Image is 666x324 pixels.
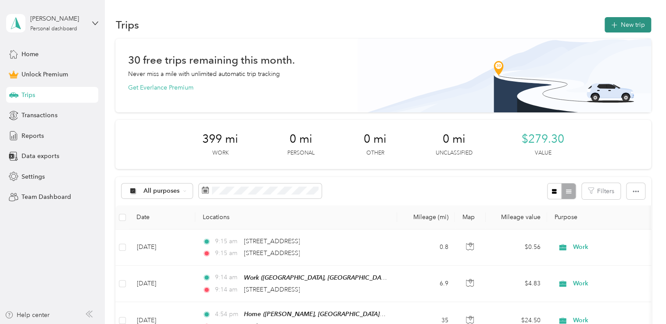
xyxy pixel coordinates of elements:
[128,55,294,65] h1: 30 free trips remaining this month.
[21,151,59,161] span: Data exports
[21,50,39,59] span: Home
[573,242,653,252] span: Work
[30,14,85,23] div: [PERSON_NAME]
[364,132,387,146] span: 0 mi
[244,238,300,245] span: [STREET_ADDRESS]
[215,310,240,319] span: 4:54 pm
[195,205,397,230] th: Locations
[486,205,547,230] th: Mileage value
[358,39,651,112] img: Banner
[534,149,551,157] p: Value
[128,69,279,79] p: Never miss a mile with unlimited automatic trip tracking
[486,266,547,302] td: $4.83
[30,26,77,32] div: Personal dashboard
[215,237,240,246] span: 9:15 am
[455,205,486,230] th: Map
[21,111,57,120] span: Transactions
[366,149,384,157] p: Other
[21,90,35,100] span: Trips
[244,286,300,293] span: [STREET_ADDRESS]
[215,248,240,258] span: 9:15 am
[215,285,240,295] span: 9:14 am
[212,149,228,157] p: Work
[443,132,465,146] span: 0 mi
[128,83,193,92] button: Get Everlance Premium
[129,230,195,266] td: [DATE]
[522,132,564,146] span: $279.30
[397,266,455,302] td: 6.9
[397,205,455,230] th: Mileage (mi)
[605,17,651,32] button: New trip
[290,132,312,146] span: 0 mi
[486,230,547,266] td: $0.56
[573,279,653,288] span: Work
[21,172,45,181] span: Settings
[244,274,425,281] span: Work ([GEOGRAPHIC_DATA], [GEOGRAPHIC_DATA], [US_STATE])
[617,275,666,324] iframe: Everlance-gr Chat Button Frame
[129,205,195,230] th: Date
[397,230,455,266] td: 0.8
[143,188,180,194] span: All purposes
[436,149,473,157] p: Unclassified
[287,149,315,157] p: Personal
[582,183,620,199] button: Filters
[21,70,68,79] span: Unlock Premium
[129,266,195,302] td: [DATE]
[5,310,50,320] button: Help center
[244,249,300,257] span: [STREET_ADDRESS]
[21,192,71,202] span: Team Dashboard
[202,132,238,146] span: 399 mi
[215,273,240,282] span: 9:14 am
[21,131,44,140] span: Reports
[115,20,139,29] h1: Trips
[244,310,415,318] span: Home ([PERSON_NAME], [GEOGRAPHIC_DATA], [US_STATE])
